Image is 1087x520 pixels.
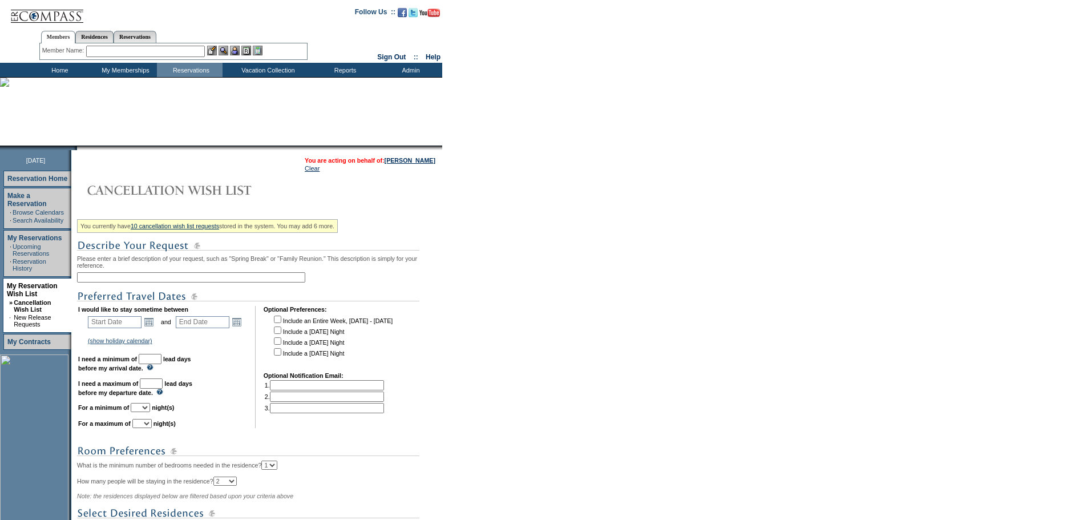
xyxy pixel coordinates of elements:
a: Residences [75,31,114,43]
a: Reservation Home [7,175,67,183]
img: b_calculator.gif [253,46,262,55]
span: :: [414,53,418,61]
a: Sign Out [377,53,406,61]
span: You are acting on behalf of: [305,157,435,164]
div: Member Name: [42,46,86,55]
b: Optional Notification Email: [264,372,344,379]
td: 3. [265,403,384,413]
b: night(s) [152,404,174,411]
b: For a minimum of [78,404,129,411]
a: My Reservations [7,234,62,242]
a: Reservation History [13,258,46,272]
td: 1. [265,380,384,390]
a: Reservations [114,31,156,43]
b: lead days before my departure date. [78,380,192,396]
input: Date format: M/D/Y. Shortcut keys: [T] for Today. [UP] or [.] for Next Day. [DOWN] or [,] for Pre... [176,316,229,328]
a: (show holiday calendar) [88,337,152,344]
a: Clear [305,165,320,172]
td: Reservations [157,63,223,77]
img: Follow us on Twitter [409,8,418,17]
td: Reports [311,63,377,77]
b: Optional Preferences: [264,306,327,313]
a: Cancellation Wish List [14,299,51,313]
div: You currently have stored in the system. You may add 6 more. [77,219,338,233]
a: New Release Requests [14,314,51,328]
img: subTtlRoomPreferences.gif [77,444,419,458]
span: [DATE] [26,157,46,164]
td: · [10,243,11,257]
a: 10 cancellation wish list requests [131,223,219,229]
a: Open the calendar popup. [231,316,243,328]
b: lead days before my arrival date. [78,356,191,372]
img: Cancellation Wish List [77,179,305,201]
img: b_edit.gif [207,46,217,55]
a: Subscribe to our YouTube Channel [419,11,440,18]
a: Make a Reservation [7,192,47,208]
td: My Memberships [91,63,157,77]
img: View [219,46,228,55]
b: night(s) [153,420,176,427]
a: Follow us on Twitter [409,11,418,18]
a: Members [41,31,76,43]
a: Upcoming Reservations [13,243,49,257]
td: Include an Entire Week, [DATE] - [DATE] Include a [DATE] Night Include a [DATE] Night Include a [... [272,314,393,364]
td: Home [26,63,91,77]
img: Subscribe to our YouTube Channel [419,9,440,17]
img: questionMark_lightBlue.gif [156,389,163,395]
a: Search Availability [13,217,63,224]
a: Help [426,53,441,61]
b: » [9,299,13,306]
b: For a maximum of [78,420,131,427]
b: I would like to stay sometime between [78,306,188,313]
td: Vacation Collection [223,63,311,77]
td: · [9,314,13,328]
img: Become our fan on Facebook [398,8,407,17]
td: · [10,209,11,216]
td: 2. [265,392,384,402]
td: and [159,314,173,330]
img: promoShadowLeftCorner.gif [73,146,77,150]
span: Note: the residences displayed below are filtered based upon your criteria above [77,493,293,499]
a: Open the calendar popup. [143,316,155,328]
img: questionMark_lightBlue.gif [147,364,153,370]
b: I need a minimum of [78,356,137,362]
td: · [10,258,11,272]
b: I need a maximum of [78,380,138,387]
a: [PERSON_NAME] [385,157,435,164]
td: Follow Us :: [355,7,395,21]
a: My Contracts [7,338,51,346]
img: blank.gif [77,146,78,150]
td: · [10,217,11,224]
a: Browse Calendars [13,209,64,216]
img: Reservations [241,46,251,55]
a: My Reservation Wish List [7,282,58,298]
input: Date format: M/D/Y. Shortcut keys: [T] for Today. [UP] or [.] for Next Day. [DOWN] or [,] for Pre... [88,316,142,328]
img: Impersonate [230,46,240,55]
a: Become our fan on Facebook [398,11,407,18]
td: Admin [377,63,442,77]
